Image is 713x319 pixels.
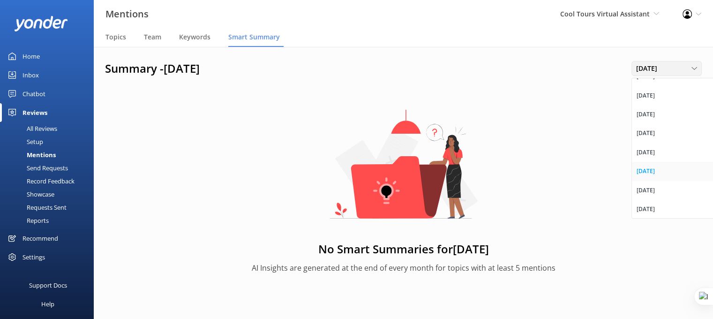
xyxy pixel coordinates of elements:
div: Send Requests [6,161,68,175]
a: Mentions [6,148,94,161]
span: Keywords [179,32,210,42]
span: [DATE] [636,63,663,74]
div: Recommend [23,229,58,248]
span: Topics [105,32,126,42]
div: Record Feedback [6,175,75,188]
div: Help [41,295,54,313]
a: All Reviews [6,122,94,135]
div: Setup [6,135,43,148]
div: Home [23,47,40,66]
div: [DATE] [637,167,655,176]
div: [DATE] [637,186,655,195]
div: Inbox [23,66,39,84]
p: AI Insights are generated at the end of every month for topics with at least 5 mentions [252,262,555,274]
div: [DATE] [637,148,655,157]
a: Record Feedback [6,175,94,188]
div: Settings [23,248,45,266]
a: Setup [6,135,94,148]
div: Reviews [23,103,47,122]
a: Send Requests [6,161,94,175]
div: All Reviews [6,122,57,135]
a: Requests Sent [6,201,94,214]
span: Team [144,32,161,42]
h3: Mentions [105,7,149,22]
span: Cool Tours Virtual Assistant [560,9,650,18]
img: yonder-white-logo.png [14,16,68,31]
div: [DATE] [637,110,655,119]
div: Requests Sent [6,201,67,214]
span: Smart Summary [228,32,280,42]
a: Showcase [6,188,94,201]
h1: Summary - [DATE] [105,61,631,76]
div: Support Docs [29,276,67,295]
div: [DATE] [637,129,655,138]
a: Reports [6,214,94,227]
div: [DATE] [637,91,655,100]
div: [DATE] [637,205,655,214]
div: Chatbot [23,84,45,103]
div: Mentions [6,148,56,161]
h2: No Smart Summaries for [DATE] [318,242,489,256]
div: Reports [6,214,49,227]
div: Showcase [6,188,54,201]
